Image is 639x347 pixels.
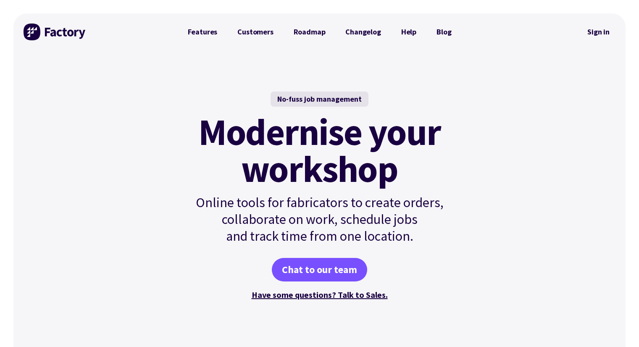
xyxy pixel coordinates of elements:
[271,92,368,107] div: No-fuss job management
[252,289,388,300] a: Have some questions? Talk to Sales.
[24,24,87,40] img: Factory
[178,24,228,40] a: Features
[227,24,283,40] a: Customers
[581,22,615,42] a: Sign in
[178,194,462,244] p: Online tools for fabricators to create orders, collaborate on work, schedule jobs and track time ...
[335,24,391,40] a: Changelog
[284,24,336,40] a: Roadmap
[597,307,639,347] iframe: Chat Widget
[178,24,462,40] nav: Primary Navigation
[391,24,426,40] a: Help
[198,113,441,187] mark: Modernise your workshop
[581,22,615,42] nav: Secondary Navigation
[272,258,367,281] a: Chat to our team
[426,24,461,40] a: Blog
